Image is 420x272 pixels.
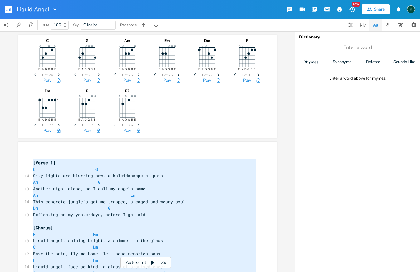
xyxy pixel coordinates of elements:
text: E [214,68,215,72]
div: Rhymes [295,56,326,68]
span: Fm [93,257,98,263]
text: D [244,68,247,72]
text: A [42,68,44,72]
text: B [91,118,93,122]
div: C [32,39,63,42]
text: G [128,118,130,122]
text: G [88,68,90,72]
text: B [91,68,93,72]
text: D [125,68,127,72]
text: A [161,68,164,72]
text: G [128,68,130,72]
text: × [238,43,241,48]
span: G [108,205,110,211]
text: B [251,68,252,72]
span: Am [33,192,38,198]
text: G [48,68,50,72]
div: 3x [158,257,169,268]
text: D [204,68,207,72]
div: Dm [192,39,223,42]
button: Play [43,78,51,83]
text: A [81,118,84,122]
span: 1 of 25 [121,73,133,77]
text: E [254,68,255,72]
text: E [78,118,80,122]
text: E [134,68,135,72]
button: Play [243,78,251,83]
text: D [164,68,167,72]
text: D [85,68,87,72]
span: Reflecting on my yesterdays, before I got old [33,212,145,217]
span: F [33,231,36,237]
button: Share [362,4,390,14]
span: C Major [83,22,97,28]
span: [Chorus] [33,225,53,230]
text: B [131,118,133,122]
div: Transpose [120,23,137,27]
div: Sounds Like [389,56,420,68]
text: E [238,68,240,72]
button: Play [83,128,91,134]
text: E [174,68,175,72]
button: Play [43,128,51,134]
div: Related [358,56,389,68]
button: Play [123,128,131,134]
text: B [211,68,212,72]
text: E [118,68,120,72]
div: BPM [42,23,49,27]
text: G [88,118,90,122]
text: A [81,68,84,72]
text: A [241,68,243,72]
div: Key [72,23,79,27]
span: C [33,166,36,172]
text: E [158,68,160,72]
span: This concrete jungle's got me trapped, a caged and weary soul [33,199,185,205]
div: Fm [32,89,63,93]
span: F [33,257,36,263]
text: D [125,118,127,122]
div: Em [152,39,183,42]
text: G [48,118,50,122]
span: Em [130,192,135,198]
span: Enter a word [343,44,372,51]
button: Play [83,78,91,83]
span: 1 of 21 [81,73,93,77]
text: E [118,118,120,122]
div: Synonyms [326,56,357,68]
div: Dictionary [299,35,416,39]
span: Dm [93,244,98,250]
button: K [407,2,415,17]
span: C [33,244,36,250]
text: E [94,68,95,72]
span: Liquid angel, shining bright, a shimmer in the glass [33,238,163,243]
text: D [85,118,87,122]
div: Share [374,7,385,12]
button: Play [203,78,211,83]
text: A [42,118,44,122]
text: D [45,118,47,122]
span: 1 of 22 [81,124,93,127]
text: E [54,118,56,122]
div: Enter a word above for rhymes. [329,76,386,81]
div: F [232,39,263,42]
div: Autoscroll [120,257,171,268]
div: Am [112,39,143,42]
div: G [72,39,103,42]
div: E [72,89,103,93]
div: New [352,2,360,7]
text: G [247,68,250,72]
text: D [45,68,47,72]
text: B [171,68,173,72]
text: E [94,118,95,122]
div: E7 [112,89,143,93]
span: 1 of 22 [201,73,213,77]
text: E [54,68,56,72]
text: G [168,68,170,72]
span: 1 of 25 [121,124,133,127]
span: Liquid Angel [17,7,49,12]
text: B [131,68,133,72]
span: Fm [93,231,98,237]
span: 1 of 24 [42,73,53,77]
text: E [38,68,40,72]
text: A [201,68,203,72]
